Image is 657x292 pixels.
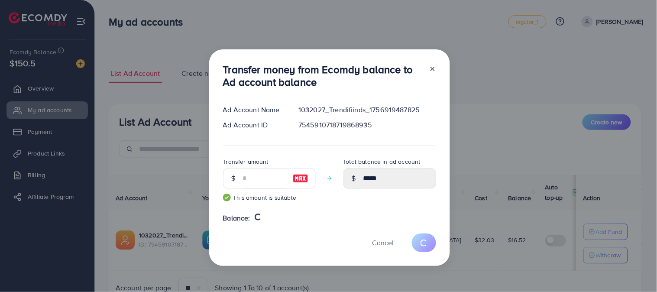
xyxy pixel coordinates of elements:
[223,213,250,223] span: Balance:
[223,193,316,202] small: This amount is suitable
[620,253,651,286] iframe: Chat
[223,63,422,88] h3: Transfer money from Ecomdy balance to Ad account balance
[223,157,269,166] label: Transfer amount
[216,105,292,115] div: Ad Account Name
[223,194,231,201] img: guide
[372,238,394,247] span: Cancel
[362,234,405,252] button: Cancel
[291,120,443,130] div: 7545910718719868935
[293,173,308,184] img: image
[343,157,421,166] label: Total balance in ad account
[216,120,292,130] div: Ad Account ID
[291,105,443,115] div: 1032027_Trendifiinds_1756919487825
